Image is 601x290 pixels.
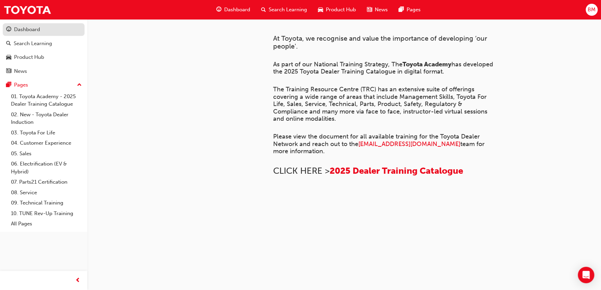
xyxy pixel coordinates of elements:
[273,61,402,68] span: As part of our National Training Strategy, The
[3,51,85,64] a: Product Hub
[216,5,221,14] span: guage-icon
[224,6,250,14] span: Dashboard
[3,2,51,17] img: Trak
[273,166,330,176] span: CLICK HERE >
[8,148,85,159] a: 05. Sales
[6,68,11,75] span: news-icon
[586,4,598,16] button: BM
[326,6,356,14] span: Product Hub
[6,82,11,88] span: pages-icon
[312,3,361,17] a: car-iconProduct Hub
[3,37,85,50] a: Search Learning
[8,187,85,198] a: 08. Service
[6,27,11,33] span: guage-icon
[8,159,85,177] a: 06. Electrification (EV & Hybrid)
[273,35,489,50] span: At Toyota, we recognise and value the importance of developing ‘our people'.
[3,65,85,78] a: News
[588,6,596,14] span: BM
[407,6,421,14] span: Pages
[77,81,82,90] span: up-icon
[3,79,85,91] button: Pages
[399,5,404,14] span: pages-icon
[367,5,372,14] span: news-icon
[273,61,495,76] span: has developed the 2025 Toyota Dealer Training Catalogue in digital format.
[8,219,85,229] a: All Pages
[3,22,85,79] button: DashboardSearch LearningProduct HubNews
[256,3,312,17] a: search-iconSearch Learning
[375,6,388,14] span: News
[393,3,426,17] a: pages-iconPages
[8,128,85,138] a: 03. Toyota For Life
[361,3,393,17] a: news-iconNews
[318,5,323,14] span: car-icon
[578,267,594,283] div: Open Intercom Messenger
[358,140,460,148] a: [EMAIL_ADDRESS][DOMAIN_NAME]
[261,5,266,14] span: search-icon
[75,276,80,285] span: prev-icon
[6,41,11,47] span: search-icon
[8,109,85,128] a: 02. New - Toyota Dealer Induction
[14,81,28,89] div: Pages
[273,85,489,122] span: The Training Resource Centre (TRC) has an extensive suite of offerings covering a wide range of a...
[6,54,11,61] span: car-icon
[14,40,52,48] div: Search Learning
[330,166,463,176] a: 2025 Dealer Training Catalogue
[269,6,307,14] span: Search Learning
[14,53,44,61] div: Product Hub
[8,208,85,219] a: 10. TUNE Rev-Up Training
[14,67,27,75] div: News
[8,91,85,109] a: 01. Toyota Academy - 2025 Dealer Training Catalogue
[8,198,85,208] a: 09. Technical Training
[211,3,256,17] a: guage-iconDashboard
[273,140,486,155] span: team for more information.
[8,177,85,187] a: 07. Parts21 Certification
[14,26,40,34] div: Dashboard
[3,23,85,36] a: Dashboard
[273,133,482,148] span: Please view the document for all available training for the Toyota Dealer Network and reach out t...
[402,61,451,68] span: Toyota Academy
[8,138,85,148] a: 04. Customer Experience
